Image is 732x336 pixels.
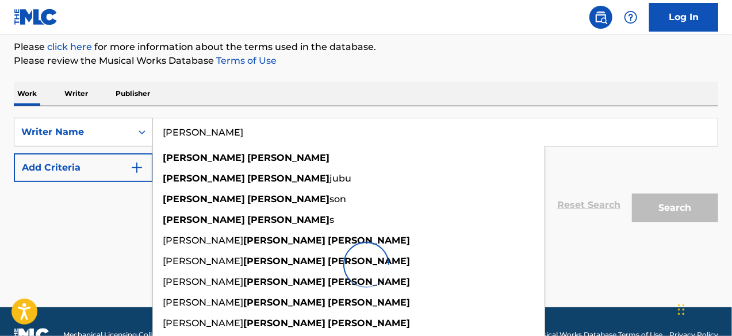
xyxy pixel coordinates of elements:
a: click here [47,41,92,52]
img: MLC Logo [14,9,58,25]
span: s [329,214,334,225]
span: son [329,194,346,204]
div: Writer Name [21,125,125,139]
form: Search Form [14,118,718,228]
strong: [PERSON_NAME] [328,297,410,308]
strong: [PERSON_NAME] [163,152,245,163]
img: 9d2ae6d4665cec9f34b9.svg [130,161,144,175]
img: preloader [343,242,389,288]
div: Help [619,6,642,29]
p: Publisher [112,82,154,106]
strong: [PERSON_NAME] [243,318,325,329]
div: Drag [678,292,685,327]
strong: [PERSON_NAME] [163,214,245,225]
strong: [PERSON_NAME] [247,152,329,163]
a: Log In [649,3,718,32]
strong: [PERSON_NAME] [163,194,245,204]
strong: [PERSON_NAME] [328,318,410,329]
p: Please for more information about the terms used in the database. [14,40,718,54]
strong: [PERSON_NAME] [247,194,329,204]
iframe: Chat Widget [674,281,732,336]
span: [PERSON_NAME] [163,297,243,308]
strong: [PERSON_NAME] [243,297,325,308]
img: search [594,10,608,24]
p: Writer [61,82,91,106]
p: Please review the Musical Works Database [14,54,718,68]
a: Terms of Use [214,55,277,66]
a: Public Search [589,6,612,29]
strong: [PERSON_NAME] [163,173,245,184]
button: Add Criteria [14,153,153,182]
strong: [PERSON_NAME] [247,173,329,184]
span: [PERSON_NAME] [163,318,243,329]
p: Work [14,82,40,106]
span: jubu [329,173,351,184]
img: help [624,10,638,24]
strong: [PERSON_NAME] [247,214,329,225]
